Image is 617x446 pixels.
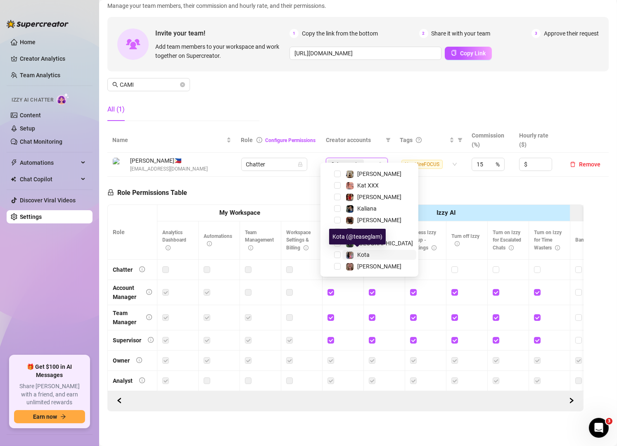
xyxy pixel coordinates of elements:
button: close-circle [180,82,185,87]
span: Chatter [246,158,302,171]
span: info-circle [304,245,308,250]
button: Scroll Forward [113,394,126,408]
span: info-circle [555,245,560,250]
span: 1 [290,29,299,38]
span: Tags [400,135,413,145]
img: Camille [113,158,126,171]
a: Settings [20,214,42,220]
span: Share it with your team [432,29,491,38]
span: filter [456,134,464,146]
span: Remove [579,161,600,168]
img: Kat XXX [346,182,354,190]
span: 2 Accounts [331,160,360,169]
span: [PERSON_NAME] [357,171,401,177]
img: Caroline [346,194,354,201]
strong: My Workspace [219,209,260,216]
span: Select tree node [334,228,341,235]
h5: Role Permissions Table [107,188,187,198]
span: [EMAIL_ADDRESS][DOMAIN_NAME] [130,165,208,173]
span: lock [298,162,303,167]
span: team [378,162,383,167]
div: Account Manager [113,283,140,301]
span: info-circle [136,357,142,363]
span: Select tree node [334,217,341,223]
span: info-circle [248,245,253,250]
span: NewHireFOCUS [401,160,443,169]
span: Invite your team! [155,28,290,38]
span: search [112,82,118,88]
span: [PERSON_NAME] [357,217,401,223]
span: Workspace Settings & Billing [286,230,311,251]
span: Turn off Izzy [451,233,479,247]
a: Setup [20,125,35,132]
span: info-circle [256,137,262,143]
span: Approve their request [544,29,599,38]
a: Chat Monitoring [20,138,62,145]
span: arrow-right [60,414,66,420]
div: Analyst [113,376,133,385]
span: 🎁 Get $100 in AI Messages [14,363,85,379]
input: Search members [120,80,178,89]
th: Commission (%) [467,128,514,153]
span: info-circle [432,245,437,250]
span: info-circle [146,314,152,320]
span: Select tree node [334,263,341,270]
span: question-circle [416,137,422,143]
a: Home [20,39,36,45]
span: Automations [20,156,78,169]
span: Izzy AI Chatter [12,96,53,104]
a: Configure Permissions [266,138,316,143]
div: Chatter [113,265,133,274]
span: Share [PERSON_NAME] with a friend, and earn unlimited rewards [14,382,85,407]
span: 3 [606,418,612,425]
span: [PERSON_NAME] [357,263,401,270]
img: Natasha [346,171,354,178]
span: 2 Accounts [327,159,364,169]
span: Turn on Izzy for Time Wasters [534,230,562,251]
a: Team Analytics [20,72,60,78]
span: Chat Copilot [20,173,78,186]
span: Analytics Dashboard [162,230,186,251]
span: [PERSON_NAME] [357,194,401,200]
th: Hourly rate ($) [514,128,562,153]
span: Turn on Izzy for Escalated Chats [493,230,521,251]
span: Select tree node [334,251,341,258]
span: Automations [204,233,232,247]
span: Kat XXX [357,182,379,189]
span: info-circle [139,377,145,383]
iframe: Intercom live chat [589,418,609,438]
th: Name [107,128,236,153]
img: logo-BBDzfeDw.svg [7,20,69,28]
span: thunderbolt [11,159,17,166]
button: Earn nowarrow-right [14,410,85,423]
span: Lakelyn [357,228,377,235]
a: Content [20,112,41,119]
div: Kota (@teaseglam) [329,229,386,244]
span: Copy Link [460,50,486,57]
span: info-circle [139,266,145,272]
img: Lily Rhyia [346,217,354,224]
span: info-circle [455,241,460,246]
button: Remove [567,159,604,169]
button: Scroll Backward [565,394,578,408]
span: info-circle [148,337,154,343]
span: Creator accounts [326,135,382,145]
span: delete [570,161,576,167]
div: Owner [113,356,130,365]
span: Manage your team members, their commission and hourly rate, and their permissions. [107,1,609,10]
span: Access Izzy Setup - Settings [410,230,437,251]
span: [PERSON_NAME] 🇵🇭 [130,156,208,165]
span: info-circle [207,241,212,246]
div: All (1) [107,104,125,114]
span: info-circle [146,289,152,295]
button: Copy Link [445,47,492,60]
div: Team Manager [113,308,140,327]
span: Kaliana [357,205,377,212]
span: filter [458,138,463,142]
span: Add team members to your workspace and work together on Supercreator. [155,42,286,60]
th: Role [108,205,157,260]
img: AI Chatter [57,93,69,105]
span: Team Management [245,230,274,251]
span: info-circle [509,245,514,250]
img: Kaliana [346,205,354,213]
